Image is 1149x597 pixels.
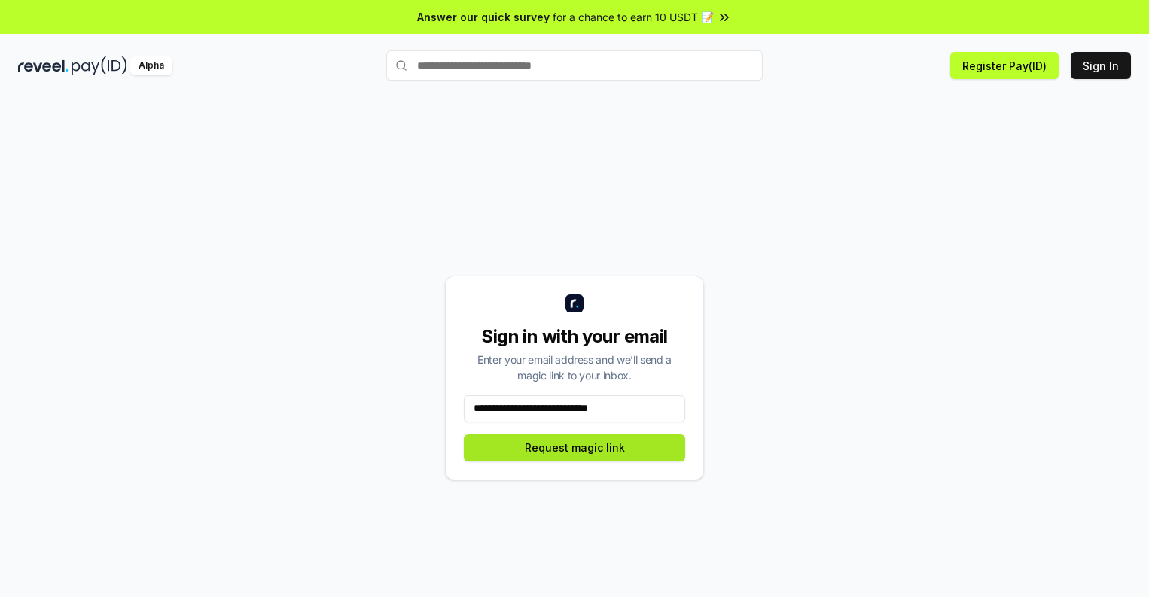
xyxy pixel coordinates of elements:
button: Register Pay(ID) [950,52,1059,79]
div: Enter your email address and we’ll send a magic link to your inbox. [464,352,685,383]
button: Request magic link [464,434,685,461]
span: Answer our quick survey [417,9,550,25]
div: Alpha [130,56,172,75]
button: Sign In [1071,52,1131,79]
img: pay_id [72,56,127,75]
img: reveel_dark [18,56,69,75]
div: Sign in with your email [464,324,685,349]
span: for a chance to earn 10 USDT 📝 [553,9,714,25]
img: logo_small [565,294,584,312]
